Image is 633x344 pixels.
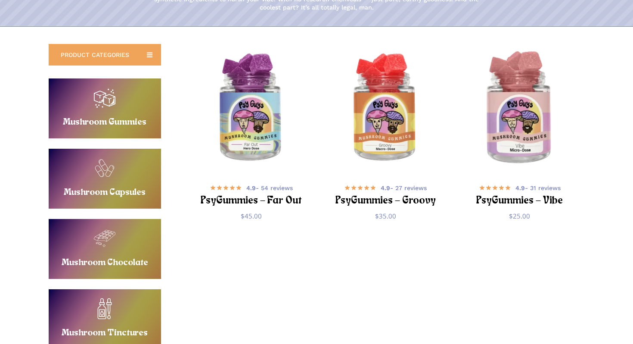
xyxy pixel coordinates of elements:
img: Strawberry macrodose magic mushroom gummies in a PsyGuys branded jar [323,46,449,172]
span: - 27 reviews [381,184,427,192]
b: 4.9 [515,185,525,191]
img: Blackberry hero dose magic mushroom gummies in a PsyGuys branded jar [189,46,315,172]
span: - 31 reviews [515,184,561,192]
b: 4.9 [381,185,390,191]
bdi: 45.00 [241,212,262,220]
a: 4.9- 54 reviews PsyGummies – Far Out [199,182,304,205]
bdi: 25.00 [509,212,530,220]
span: $ [241,212,245,220]
a: PsyGummies - Far Out [189,46,315,172]
a: PsyGummies - Groovy [323,46,449,172]
h2: PsyGummies – Far Out [199,193,304,209]
a: 4.9- 27 reviews PsyGummies – Groovy [333,182,438,205]
bdi: 35.00 [375,212,396,220]
h2: PsyGummies – Groovy [333,193,438,209]
a: PRODUCT CATEGORIES [49,44,161,66]
span: $ [509,212,513,220]
img: Passionfruit microdose magic mushroom gummies in a PsyGuys branded jar [454,43,585,174]
a: PsyGummies - Vibe [457,46,583,172]
span: PRODUCT CATEGORIES [61,50,129,59]
b: 4.9 [246,185,256,191]
a: 4.9- 31 reviews PsyGummies – Vibe [468,182,572,205]
span: $ [375,212,379,220]
h2: PsyGummies – Vibe [468,193,572,209]
span: - 54 reviews [246,184,293,192]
